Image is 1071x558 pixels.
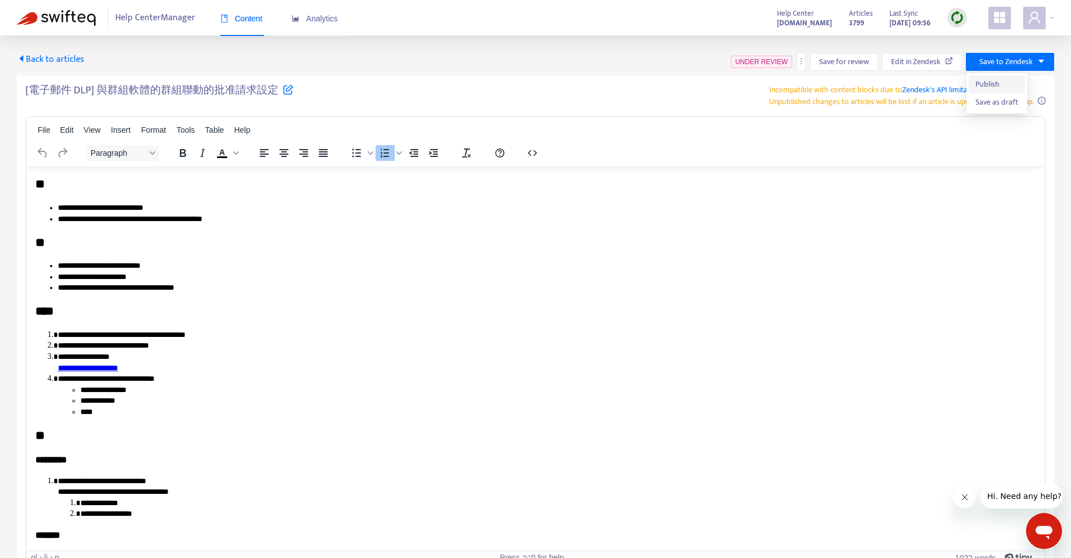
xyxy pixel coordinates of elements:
span: Content [220,14,263,23]
button: Edit in Zendesk [882,53,962,71]
button: Help [490,145,509,161]
span: Save for review [819,56,869,68]
span: Back to articles [17,52,84,67]
strong: [DATE] 09:56 [889,17,930,29]
span: Insert [111,125,130,134]
button: Undo [33,145,52,161]
span: Tools [177,125,195,134]
span: Paragraph [91,148,146,157]
strong: 3799 [849,17,864,29]
span: Format [141,125,166,134]
button: Bold [173,145,192,161]
button: Align left [255,145,274,161]
button: Redo [53,145,72,161]
span: caret-left [17,54,26,63]
iframe: メッセージングウィンドウを開くボタン [1026,513,1062,549]
span: Save to Zendesk [979,56,1033,68]
strong: [DOMAIN_NAME] [777,17,832,29]
button: Save to Zendeskcaret-down [966,53,1054,71]
button: Align right [294,145,313,161]
span: caret-down [1037,57,1045,65]
div: Bullet list [347,145,375,161]
a: [DOMAIN_NAME] [777,16,832,29]
img: Swifteq [17,10,96,26]
span: Unpublished changes to articles will be lost if an article is updated using this app. [769,95,1034,108]
button: Clear formatting [457,145,476,161]
a: Zendesk's API limitation [902,83,980,96]
span: info-circle [1038,97,1046,105]
iframe: メッセージを閉じる [953,486,976,508]
span: Last Sync [889,7,918,20]
button: Block Paragraph [86,145,159,161]
div: Text color Black [213,145,241,161]
h5: [電子郵件 DLP] 與群組軟體的群組聯動的批准請求設定 [25,84,293,103]
div: Numbered list [376,145,404,161]
button: Italic [193,145,212,161]
span: Save as draft [975,96,1018,109]
span: UNDER REVIEW [735,58,788,66]
span: Publish [975,78,1018,91]
iframe: 会社からのメッセージ [980,484,1062,508]
button: Save for review [810,53,878,71]
span: Table [205,125,224,134]
span: Articles [849,7,873,20]
span: appstore [993,11,1006,24]
button: Align center [274,145,293,161]
button: more [797,53,806,71]
span: File [38,125,51,134]
span: View [84,125,101,134]
img: sync.dc5367851b00ba804db3.png [950,11,964,25]
span: Help Center [777,7,814,20]
button: Justify [314,145,333,161]
span: Help Center Manager [115,7,195,29]
span: Analytics [292,14,338,23]
span: user [1028,11,1041,24]
span: book [220,15,228,22]
span: more [797,57,805,65]
span: area-chart [292,15,300,22]
button: Increase indent [424,145,443,161]
span: Help [234,125,250,134]
span: Incompatible with content blocks due to [769,83,980,96]
button: Decrease indent [404,145,423,161]
span: Edit [60,125,74,134]
span: Edit in Zendesk [891,56,941,68]
iframe: Rich Text Area [26,166,1045,551]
